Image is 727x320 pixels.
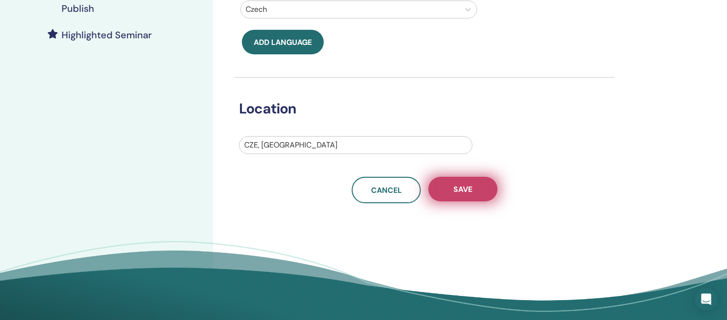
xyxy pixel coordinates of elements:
button: Save [428,177,497,201]
span: Save [453,184,472,194]
h4: Publish [62,3,94,14]
h3: Location [233,100,602,117]
a: Cancel [352,177,421,203]
h4: Highlighted Seminar [62,29,152,41]
span: Cancel [371,185,402,195]
button: Add language [242,30,324,54]
div: Open Intercom Messenger [695,288,718,311]
span: Add language [254,37,312,47]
